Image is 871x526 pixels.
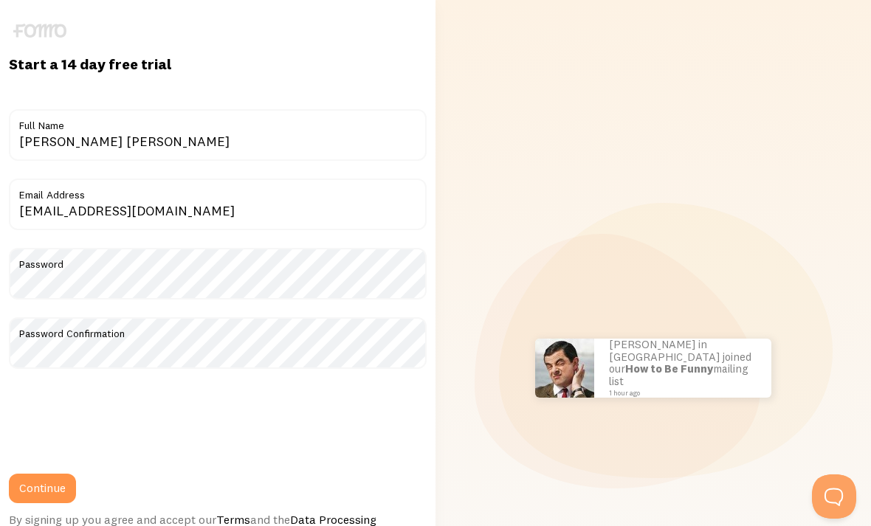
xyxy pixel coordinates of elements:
label: Email Address [9,179,427,204]
iframe: reCAPTCHA [9,387,233,444]
label: Password Confirmation [9,317,427,342]
button: Continue [9,474,76,503]
img: fomo-logo-gray-b99e0e8ada9f9040e2984d0d95b3b12da0074ffd48d1e5cb62ac37fc77b0b268.svg [13,24,66,38]
label: Full Name [9,109,427,134]
h1: Start a 14 day free trial [9,55,427,74]
iframe: Help Scout Beacon - Open [812,474,856,519]
label: Password [9,248,427,273]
